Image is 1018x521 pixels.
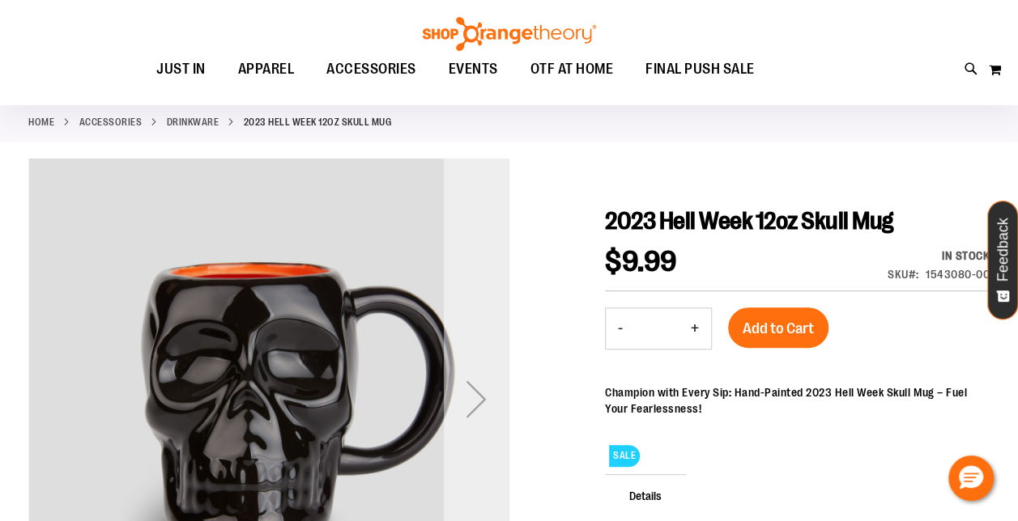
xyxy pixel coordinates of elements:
img: Shop Orangetheory [420,17,598,51]
span: EVENTS [449,51,498,87]
strong: SKU [888,268,919,281]
a: ACCESSORIES [310,51,432,87]
span: ACCESSORIES [326,51,416,87]
a: ACCESSORIES [79,115,143,129]
div: Champion with Every Sip: Hand-Painted 2023 Hell Week Skull Mug – Fuel Your Fearlessness! [605,384,990,417]
span: SALE [609,445,640,467]
a: Drinkware [167,115,219,129]
button: Feedback - Show survey [987,201,1018,320]
span: $9.99 [605,245,677,278]
span: In stock [942,249,990,262]
a: FINAL PUSH SALE [629,51,771,88]
button: Increase product quantity [679,308,711,349]
a: OTF AT HOME [514,51,630,88]
button: Add to Cart [728,307,828,348]
span: Feedback [995,218,1011,282]
a: Home [28,115,54,129]
button: Hello, have a question? Let’s chat. [948,455,994,501]
button: Decrease product quantity [606,308,635,349]
span: 2023 Hell Week 12oz Skull Mug [605,207,893,235]
a: EVENTS [432,51,514,88]
span: Details [605,474,686,516]
div: Availability [888,248,990,264]
a: JUST IN [140,51,222,88]
span: APPAREL [238,51,295,87]
span: FINAL PUSH SALE [645,51,755,87]
a: APPAREL [222,51,311,88]
input: Product quantity [635,309,679,348]
span: JUST IN [156,51,206,87]
span: OTF AT HOME [530,51,614,87]
div: 1543080-00 [926,266,990,282]
span: Add to Cart [743,320,814,337]
strong: 2023 Hell Week 12oz Skull Mug [244,115,392,129]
